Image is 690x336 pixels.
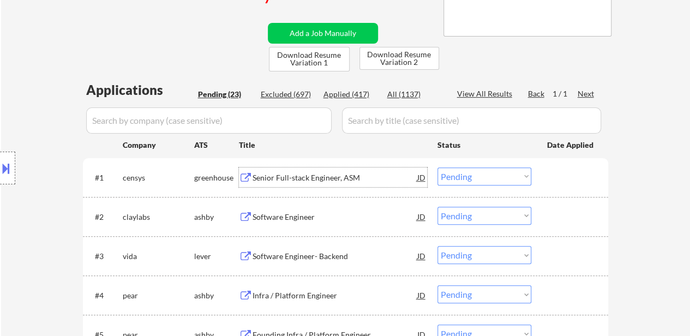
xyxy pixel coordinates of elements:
input: Search by company (case sensitive) [86,107,332,134]
div: All (1137) [387,89,442,100]
div: pear [123,290,194,301]
div: Software Engineer- Backend [253,251,417,262]
div: Infra / Platform Engineer [253,290,417,301]
div: JD [416,285,427,305]
button: Download Resume Variation 1 [269,47,350,71]
div: ashby [194,290,239,301]
div: Pending (23) [198,89,253,100]
div: #4 [95,290,114,301]
div: View All Results [457,88,515,99]
button: Download Resume Variation 2 [359,47,439,70]
div: ashby [194,212,239,223]
div: 1 / 1 [553,88,578,99]
div: Next [578,88,595,99]
div: Software Engineer [253,212,417,223]
div: JD [416,246,427,266]
div: Status [437,135,531,154]
div: Back [528,88,545,99]
div: lever [194,251,239,262]
div: greenhouse [194,172,239,183]
div: ATS [194,140,239,151]
div: JD [416,207,427,226]
div: Title [239,140,427,151]
div: Applied (417) [323,89,378,100]
input: Search by title (case sensitive) [342,107,601,134]
div: Senior Full-stack Engineer, ASM [253,172,417,183]
div: Date Applied [547,140,595,151]
div: Excluded (697) [261,89,315,100]
div: JD [416,167,427,187]
button: Add a Job Manually [268,23,378,44]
